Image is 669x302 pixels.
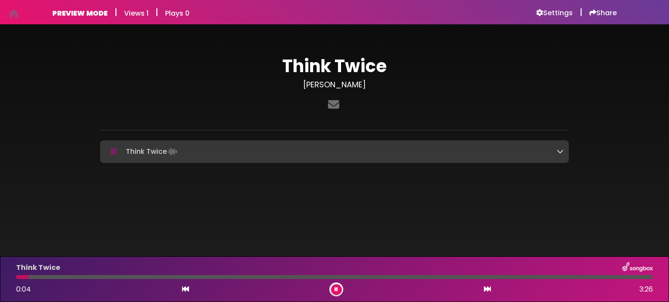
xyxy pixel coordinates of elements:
a: Share [589,9,617,17]
h6: Views 1 [124,9,149,17]
a: Settings [536,9,573,17]
h5: | [155,7,158,17]
h5: | [580,7,582,17]
img: waveform4.gif [167,146,179,158]
p: Think Twice [126,146,179,158]
h3: [PERSON_NAME] [100,80,569,90]
h6: Plays 0 [165,9,189,17]
h1: Think Twice [100,56,569,76]
h5: | [115,7,117,17]
h6: PREVIEW MODE [52,9,108,17]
